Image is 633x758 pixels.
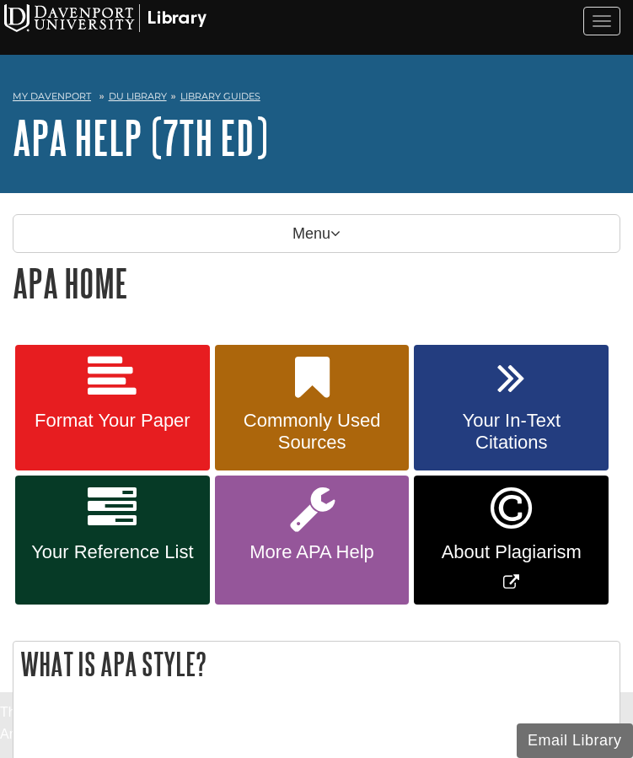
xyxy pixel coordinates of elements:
img: Davenport University Logo [4,4,207,32]
a: Your In-Text Citations [414,345,609,471]
span: Your Reference List [28,541,197,563]
a: My Davenport [13,89,91,104]
button: Email Library [517,723,633,758]
a: More APA Help [215,476,410,605]
a: APA Help (7th Ed) [13,111,268,164]
span: Commonly Used Sources [228,410,397,454]
span: Format Your Paper [28,410,197,432]
h2: What is APA Style? [13,642,620,686]
h1: APA Home [13,261,620,304]
p: Menu [13,214,620,253]
span: Your In-Text Citations [426,410,596,454]
a: Commonly Used Sources [215,345,410,471]
a: DU Library [109,90,167,102]
a: Format Your Paper [15,345,210,471]
a: Link opens in new window [414,476,609,605]
a: Your Reference List [15,476,210,605]
span: About Plagiarism [426,541,596,563]
a: Library Guides [180,90,260,102]
span: More APA Help [228,541,397,563]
